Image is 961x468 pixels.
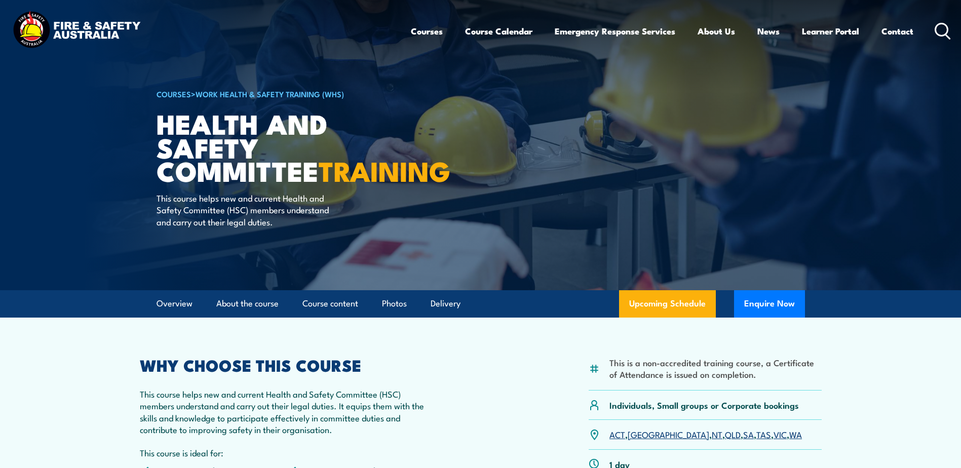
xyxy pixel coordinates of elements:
h6: > [157,88,407,100]
a: WA [789,428,802,440]
a: VIC [774,428,787,440]
a: Delivery [431,290,460,317]
a: NT [712,428,722,440]
button: Enquire Now [734,290,805,318]
h1: Health and Safety Committee [157,111,407,182]
a: [GEOGRAPHIC_DATA] [628,428,709,440]
p: This course helps new and current Health and Safety Committee (HSC) members understand and carry ... [157,192,341,227]
a: COURSES [157,88,191,99]
strong: TRAINING [319,149,450,191]
a: About Us [698,18,735,45]
a: News [757,18,780,45]
p: This course is ideal for: [140,447,436,458]
p: , , , , , , , [609,428,802,440]
a: Courses [411,18,443,45]
a: Course Calendar [465,18,532,45]
a: Learner Portal [802,18,859,45]
a: Work Health & Safety Training (WHS) [196,88,344,99]
a: ACT [609,428,625,440]
a: SA [743,428,754,440]
a: Course content [302,290,358,317]
h2: WHY CHOOSE THIS COURSE [140,358,436,372]
a: Emergency Response Services [555,18,675,45]
li: This is a non-accredited training course, a Certificate of Attendance is issued on completion. [609,357,822,380]
a: Photos [382,290,407,317]
a: TAS [756,428,771,440]
a: Overview [157,290,193,317]
p: This course helps new and current Health and Safety Committee (HSC) members understand and carry ... [140,388,436,436]
a: Upcoming Schedule [619,290,716,318]
a: Contact [881,18,913,45]
a: About the course [216,290,279,317]
a: QLD [725,428,741,440]
p: Individuals, Small groups or Corporate bookings [609,399,799,411]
